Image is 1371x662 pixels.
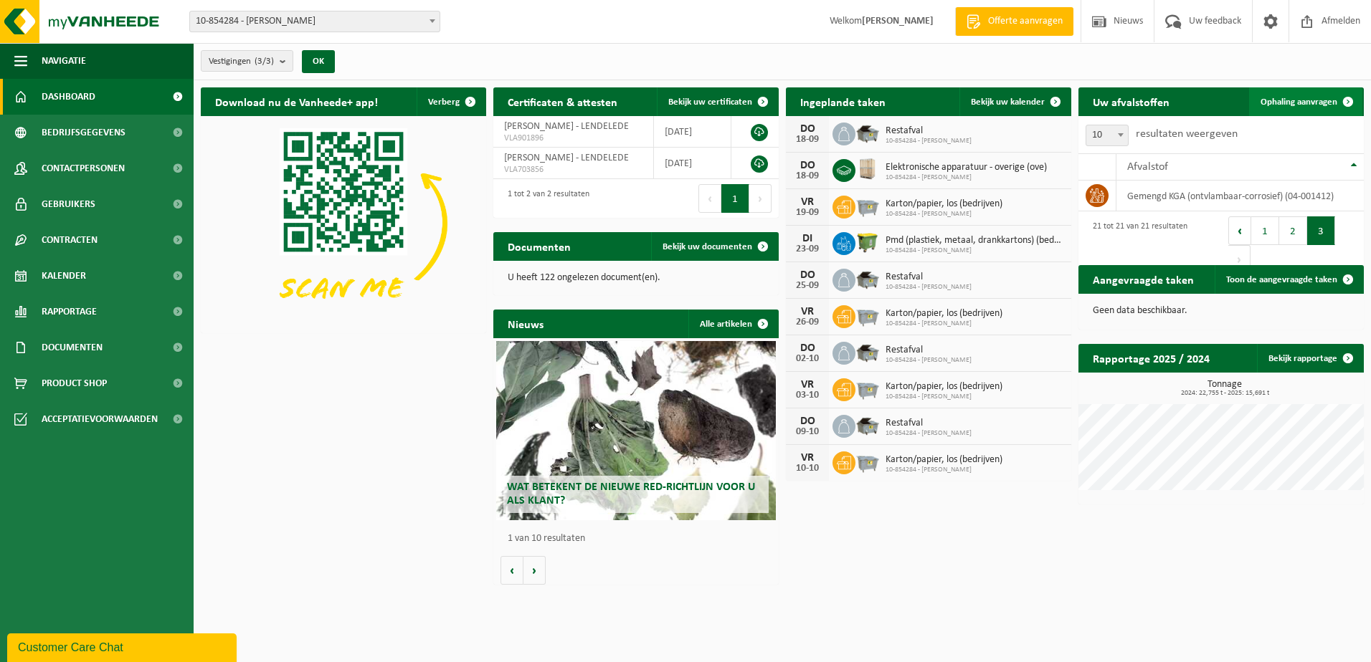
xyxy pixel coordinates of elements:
div: 10-10 [793,464,822,474]
img: WB-5000-GAL-GY-01 [855,267,880,291]
div: 18-09 [793,135,822,145]
div: 02-10 [793,354,822,364]
span: Restafval [886,125,972,137]
span: 10-854284 - [PERSON_NAME] [886,393,1002,401]
span: 10-854284 - ELIA LENDELEDE - LENDELEDE [190,11,440,32]
span: 10-854284 - [PERSON_NAME] [886,137,972,145]
a: Bekijk uw kalender [959,87,1070,116]
button: Vorige [501,556,523,585]
img: WB-2500-GAL-GY-01 [855,193,880,218]
span: Navigatie [42,43,86,79]
span: Bedrijfsgegevens [42,115,125,150]
span: Documenten [42,330,103,365]
span: VLA901896 [504,133,642,144]
span: 10-854284 - [PERSON_NAME] [886,210,1002,219]
span: Elektronische apparatuur - overige (ove) [886,162,1047,173]
div: 09-10 [793,427,822,437]
h2: Ingeplande taken [786,87,900,115]
h2: Rapportage 2025 / 2024 [1078,344,1224,372]
div: 26-09 [793,317,822,327]
span: Wat betekent de nieuwe RED-richtlijn voor u als klant? [507,481,755,507]
iframe: chat widget [7,630,239,662]
div: VR [793,196,822,208]
h2: Download nu de Vanheede+ app! [201,87,392,115]
p: U heeft 122 ongelezen document(en). [508,273,764,283]
span: Restafval [886,345,972,356]
div: 25-09 [793,281,822,291]
span: Bekijk uw certificaten [668,97,752,107]
span: 10-854284 - [PERSON_NAME] [886,246,1064,255]
a: Offerte aanvragen [955,7,1073,36]
h2: Nieuws [493,310,558,337]
a: Ophaling aanvragen [1249,87,1362,116]
div: 03-10 [793,390,822,400]
span: 2024: 22,755 t - 2025: 15,691 t [1086,390,1364,397]
span: 10-854284 - [PERSON_NAME] [886,356,972,365]
span: Bekijk uw documenten [663,242,752,251]
p: 1 van 10 resultaten [508,534,772,544]
div: DO [793,342,822,354]
span: Karton/papier, los (bedrijven) [886,454,1002,466]
div: 18-09 [793,171,822,181]
span: [PERSON_NAME] - LENDELEDE [504,121,629,132]
span: Dashboard [42,79,95,115]
button: Previous [698,184,721,213]
span: Ophaling aanvragen [1261,97,1337,107]
span: Verberg [428,97,460,107]
span: Restafval [886,418,972,429]
img: WB-2500-GAL-GY-01 [855,303,880,327]
span: Acceptatievoorwaarden [42,401,158,437]
button: Volgende [523,556,546,585]
h3: Tonnage [1086,380,1364,397]
img: WB-5000-GAL-GY-01 [855,340,880,364]
div: 21 tot 21 van 21 resultaten [1086,215,1187,275]
a: Bekijk uw certificaten [657,87,777,116]
button: Verberg [417,87,485,116]
span: 10-854284 - ELIA LENDELEDE - LENDELEDE [189,11,440,32]
span: [PERSON_NAME] - LENDELEDE [504,153,629,163]
span: Afvalstof [1127,161,1168,173]
span: Karton/papier, los (bedrijven) [886,381,1002,393]
div: DO [793,269,822,281]
a: Bekijk rapportage [1257,344,1362,373]
span: VLA703856 [504,164,642,176]
a: Wat betekent de nieuwe RED-richtlijn voor u als klant? [496,341,776,520]
span: Rapportage [42,294,97,330]
strong: [PERSON_NAME] [862,16,934,27]
span: Toon de aangevraagde taken [1226,275,1337,284]
h2: Certificaten & attesten [493,87,632,115]
div: 23-09 [793,244,822,254]
span: Bekijk uw kalender [971,97,1045,107]
span: Product Shop [42,365,107,401]
div: 1 tot 2 van 2 resultaten [501,183,589,214]
img: WB-1100-HPE-GN-50 [855,230,880,254]
h2: Aangevraagde taken [1078,265,1208,293]
count: (3/3) [255,57,274,66]
div: 19-09 [793,208,822,218]
button: 1 [1251,216,1279,245]
td: gemengd KGA (ontvlambaar-corrosief) (04-001412) [1116,181,1364,211]
span: 10 [1086,125,1129,146]
h2: Uw afvalstoffen [1078,87,1184,115]
img: WB-2500-GAL-GY-01 [855,449,880,474]
button: Next [749,184,772,213]
h2: Documenten [493,232,585,260]
span: 10-854284 - [PERSON_NAME] [886,283,972,292]
div: VR [793,306,822,317]
div: DO [793,123,822,135]
button: 1 [721,184,749,213]
img: WB-5000-GAL-GY-01 [855,120,880,145]
span: Contactpersonen [42,150,125,186]
span: Contracten [42,222,98,258]
a: Bekijk uw documenten [651,232,777,261]
button: 2 [1279,216,1307,245]
span: Vestigingen [209,51,274,72]
span: 10-854284 - [PERSON_NAME] [886,320,1002,328]
img: PB-WB-1440-WDN-00-00 [855,157,880,181]
span: 10-854284 - [PERSON_NAME] [886,429,972,438]
span: Restafval [886,272,972,283]
div: DI [793,233,822,244]
span: Gebruikers [42,186,95,222]
p: Geen data beschikbaar. [1093,306,1349,316]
